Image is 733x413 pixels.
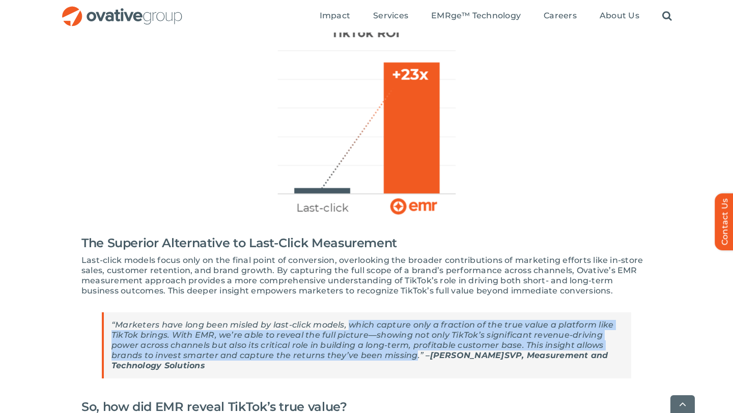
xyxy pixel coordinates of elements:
[320,11,350,22] a: Impact
[544,11,577,22] a: Careers
[320,11,350,21] span: Impact
[81,231,652,255] h2: The Superior Alternative to Last-Click Measurement
[111,350,608,370] span: SVP, Measurement and Technology Solutions
[662,11,672,22] a: Search
[373,11,408,22] a: Services
[430,350,504,360] span: [PERSON_NAME]
[61,5,183,15] a: OG_Full_horizontal_RGB
[111,320,613,360] span: “Marketers have long been misled by last-click models, which capture only a fraction of the true ...
[600,11,639,21] span: About Us
[431,11,521,22] a: EMRge™ Technology
[373,11,408,21] span: Services
[544,11,577,21] span: Careers
[81,255,643,296] span: Last-click models focus only on the final point of conversion, overlooking the broader contributi...
[431,11,521,21] span: EMRge™ Technology
[600,11,639,22] a: About Us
